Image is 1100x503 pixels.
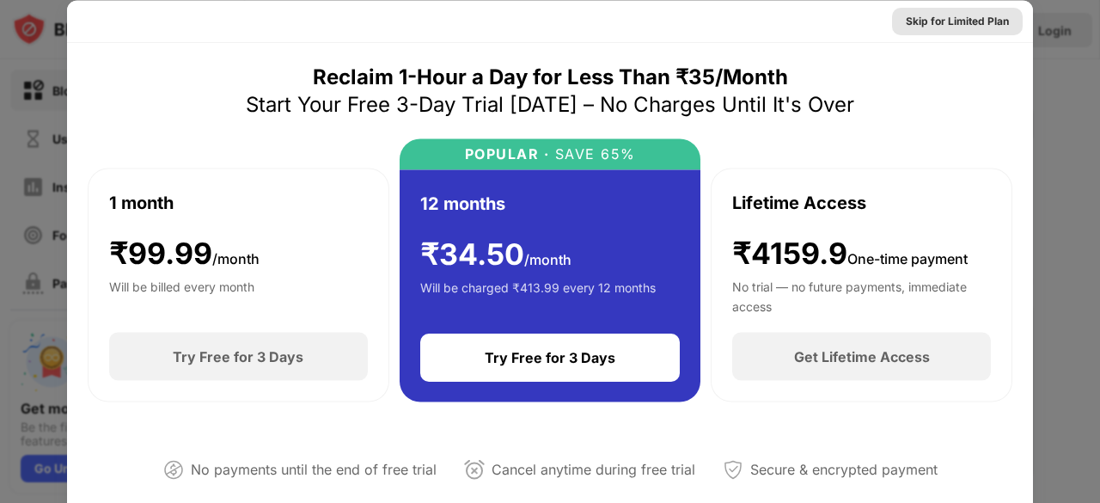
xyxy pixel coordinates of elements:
[420,279,656,313] div: Will be charged ₹413.99 every 12 months
[313,63,788,90] div: Reclaim 1-Hour a Day for Less Than ₹35/Month
[492,457,695,482] div: Cancel anytime during free trial
[173,348,303,365] div: Try Free for 3 Days
[109,189,174,215] div: 1 month
[732,278,991,312] div: No trial — no future payments, immediate access
[732,189,866,215] div: Lifetime Access
[420,190,505,216] div: 12 months
[750,457,938,482] div: Secure & encrypted payment
[109,236,260,271] div: ₹ 99.99
[524,250,571,267] span: /month
[794,348,930,365] div: Get Lifetime Access
[723,459,743,480] img: secured-payment
[732,236,968,271] div: ₹4159.9
[420,236,571,272] div: ₹ 34.50
[212,249,260,267] span: /month
[163,459,184,480] img: not-paying
[485,349,615,366] div: Try Free for 3 Days
[549,145,636,162] div: SAVE 65%
[246,90,854,118] div: Start Your Free 3-Day Trial [DATE] – No Charges Until It's Over
[847,249,968,267] span: One-time payment
[465,145,550,162] div: POPULAR ·
[191,457,437,482] div: No payments until the end of free trial
[464,459,485,480] img: cancel-anytime
[906,12,1009,29] div: Skip for Limited Plan
[109,278,254,312] div: Will be billed every month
